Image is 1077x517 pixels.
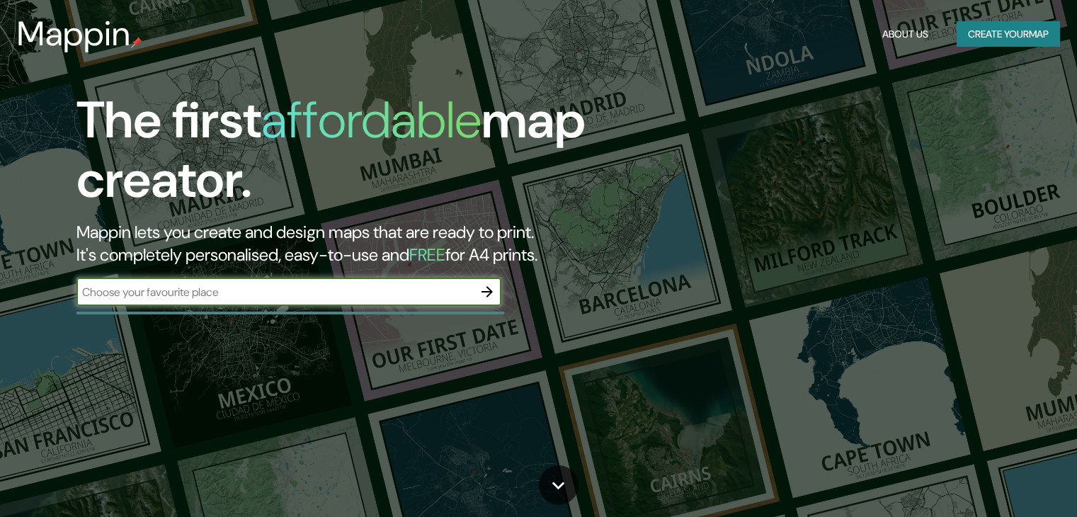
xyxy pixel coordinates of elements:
h2: Mappin lets you create and design maps that are ready to print. It's completely personalised, eas... [76,221,615,266]
input: Choose your favourite place [76,284,473,300]
button: About Us [877,21,934,47]
button: Create yourmap [957,21,1060,47]
h5: FREE [409,244,445,266]
h3: Mappin [17,14,131,54]
h1: The first map creator. [76,91,615,221]
img: mappin-pin [131,37,142,48]
h1: affordable [261,87,481,153]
